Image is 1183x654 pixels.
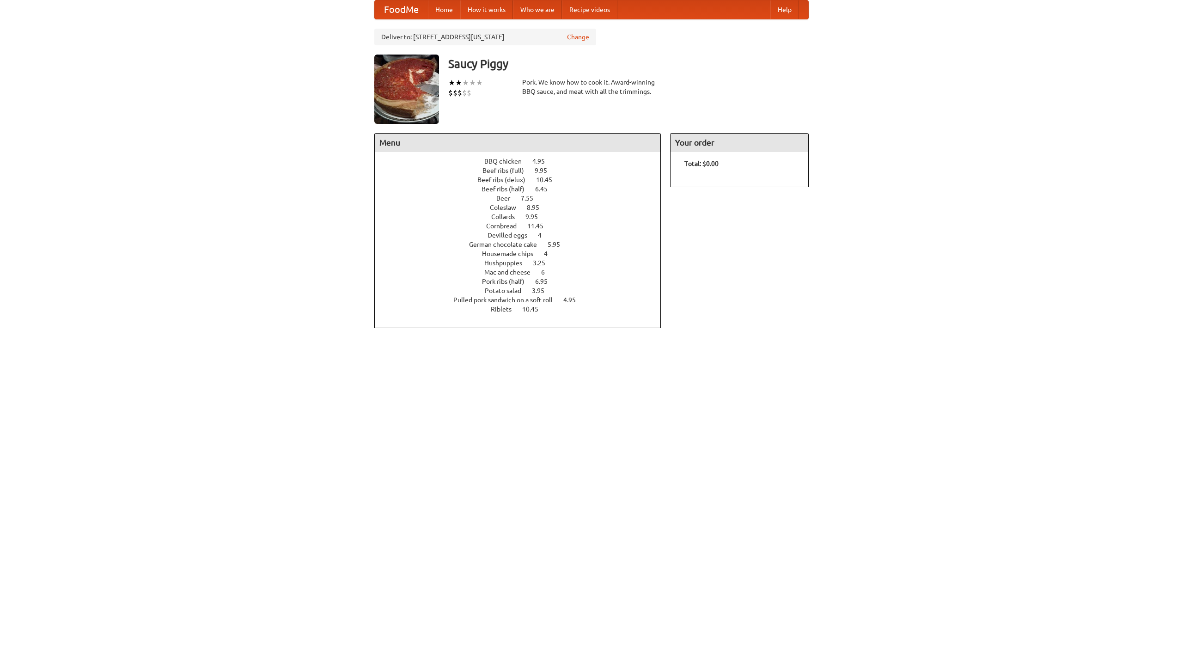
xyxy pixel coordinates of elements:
span: Pork ribs (half) [482,278,534,285]
span: Cornbread [486,222,526,230]
a: Beef ribs (full) 9.95 [482,167,564,174]
span: 7.55 [521,195,543,202]
a: Beer 7.55 [496,195,550,202]
span: Beer [496,195,519,202]
a: Recipe videos [562,0,617,19]
a: Home [428,0,460,19]
a: Beef ribs (delux) 10.45 [477,176,569,183]
li: $ [462,88,467,98]
a: Riblets 10.45 [491,306,555,313]
span: 8.95 [527,204,549,211]
span: 5.95 [548,241,569,248]
span: Housemade chips [482,250,543,257]
h4: Menu [375,134,660,152]
a: Coleslaw 8.95 [490,204,556,211]
span: 9.95 [525,213,547,220]
div: Deliver to: [STREET_ADDRESS][US_STATE] [374,29,596,45]
a: Collards 9.95 [491,213,555,220]
li: $ [453,88,457,98]
span: Devilled eggs [488,232,537,239]
span: 4 [544,250,557,257]
h3: Saucy Piggy [448,55,809,73]
a: Beef ribs (half) 6.45 [482,185,565,193]
a: Pulled pork sandwich on a soft roll 4.95 [453,296,593,304]
span: 3.25 [533,259,555,267]
span: 6 [541,269,554,276]
a: Hushpuppies 3.25 [484,259,562,267]
a: BBQ chicken 4.95 [484,158,562,165]
a: Cornbread 11.45 [486,222,561,230]
li: ★ [462,78,469,88]
h4: Your order [671,134,808,152]
a: Who we are [513,0,562,19]
div: Pork. We know how to cook it. Award-winning BBQ sauce, and meat with all the trimmings. [522,78,661,96]
a: Pork ribs (half) 6.95 [482,278,565,285]
img: angular.jpg [374,55,439,124]
li: $ [448,88,453,98]
span: Pulled pork sandwich on a soft roll [453,296,562,304]
span: Beef ribs (full) [482,167,533,174]
a: Help [770,0,799,19]
span: Collards [491,213,524,220]
li: $ [467,88,471,98]
span: 6.95 [535,278,557,285]
span: 4.95 [532,158,554,165]
span: 11.45 [527,222,553,230]
span: BBQ chicken [484,158,531,165]
span: 3.95 [532,287,554,294]
a: Change [567,32,589,42]
li: ★ [469,78,476,88]
a: Devilled eggs 4 [488,232,559,239]
span: Hushpuppies [484,259,531,267]
li: ★ [448,78,455,88]
span: Riblets [491,306,521,313]
li: ★ [455,78,462,88]
span: 4.95 [563,296,585,304]
span: Beef ribs (half) [482,185,534,193]
a: FoodMe [375,0,428,19]
span: Beef ribs (delux) [477,176,535,183]
span: 9.95 [535,167,556,174]
span: Potato salad [485,287,531,294]
span: Coleslaw [490,204,525,211]
b: Total: $0.00 [684,160,719,167]
li: ★ [476,78,483,88]
a: German chocolate cake 5.95 [469,241,577,248]
span: 10.45 [536,176,561,183]
span: Mac and cheese [484,269,540,276]
span: German chocolate cake [469,241,546,248]
span: 6.45 [535,185,557,193]
a: Potato salad 3.95 [485,287,561,294]
a: Mac and cheese 6 [484,269,562,276]
a: Housemade chips 4 [482,250,565,257]
a: How it works [460,0,513,19]
span: 4 [538,232,551,239]
span: 10.45 [522,306,548,313]
li: $ [457,88,462,98]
